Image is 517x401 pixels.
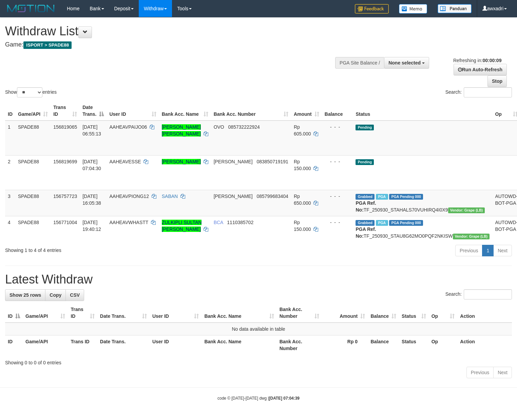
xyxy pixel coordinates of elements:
[388,60,421,66] span: None selected
[214,124,224,130] span: OVO
[487,75,507,87] a: Stop
[5,190,15,216] td: 3
[23,41,72,49] span: ISPORT > SPADE88
[82,220,101,232] span: [DATE] 19:40:12
[65,289,84,301] a: CSV
[356,125,374,130] span: Pending
[5,87,57,97] label: Show entries
[109,124,147,130] span: AAHEAVPAIJO06
[214,220,223,225] span: BCA
[445,289,512,299] label: Search:
[23,303,68,323] th: Game/API: activate to sort column ascending
[5,121,15,156] td: 1
[482,58,501,63] strong: 00:00:09
[353,190,492,216] td: TF_250930_STAHALS70VUHIRQ4I0X9
[23,335,68,355] th: Game/API
[5,3,57,14] img: MOTION_logo.png
[45,289,66,301] a: Copy
[493,367,512,378] a: Next
[17,87,42,97] select: Showentries
[53,124,77,130] span: 156819065
[5,357,512,366] div: Showing 0 to 0 of 0 entries
[256,159,288,164] span: Copy 083850719191 to clipboard
[269,396,300,401] strong: [DATE] 07:04:39
[294,159,311,171] span: Rp 150.000
[5,323,512,335] td: No data available in table
[464,87,512,97] input: Search:
[162,159,201,164] a: [PERSON_NAME]
[356,194,375,200] span: Grabbed
[277,303,322,323] th: Bank Acc. Number: activate to sort column ascending
[5,244,210,254] div: Showing 1 to 4 of 4 entries
[466,367,494,378] a: Previous
[256,194,288,199] span: Copy 085799683404 to clipboard
[150,335,202,355] th: User ID
[217,396,300,401] small: code © [DATE]-[DATE] dwg |
[162,220,202,232] a: ZULKIPLI SULTAN [PERSON_NAME]
[291,101,322,121] th: Amount: activate to sort column ascending
[162,194,178,199] a: SABAN
[325,219,350,226] div: - - -
[325,193,350,200] div: - - -
[457,303,512,323] th: Action
[228,124,260,130] span: Copy 085732222924 to clipboard
[53,220,77,225] span: 156771004
[202,335,276,355] th: Bank Acc. Name
[376,220,388,226] span: Marked by awxadri
[482,245,494,256] a: 1
[80,101,107,121] th: Date Trans.: activate to sort column descending
[445,87,512,97] label: Search:
[355,4,389,14] img: Feedback.jpg
[5,101,15,121] th: ID
[356,200,376,213] b: PGA Ref. No:
[399,4,427,14] img: Button%20Memo.svg
[97,303,150,323] th: Date Trans.: activate to sort column ascending
[322,303,368,323] th: Amount: activate to sort column ascending
[15,121,51,156] td: SPADE88
[453,58,501,63] span: Refreshing in:
[51,101,80,121] th: Trans ID: activate to sort column ascending
[376,194,388,200] span: Marked by awxwdspade
[325,124,350,130] div: - - -
[211,101,291,121] th: Bank Acc. Number: activate to sort column ascending
[389,194,423,200] span: PGA Pending
[159,101,211,121] th: Bank Acc. Name: activate to sort column ascending
[438,4,472,13] img: panduan.png
[70,292,80,298] span: CSV
[453,234,490,239] span: Vendor URL: https://dashboard.q2checkout.com/secure
[325,158,350,165] div: - - -
[109,220,148,225] span: AAHEAVWHASTT
[454,64,507,75] a: Run Auto-Refresh
[356,220,375,226] span: Grabbed
[5,273,512,286] h1: Latest Withdraw
[464,289,512,299] input: Search:
[399,335,429,355] th: Status
[294,124,311,136] span: Rp 605.000
[15,216,51,242] td: SPADE88
[214,159,253,164] span: [PERSON_NAME]
[68,335,97,355] th: Trans ID
[5,335,23,355] th: ID
[53,159,77,164] span: 156819699
[82,124,101,136] span: [DATE] 06:55:13
[162,124,201,136] a: [PERSON_NAME] [PERSON_NAME]
[353,216,492,242] td: TF_250930_STAU8G62MO0PQF2NKISW
[368,335,399,355] th: Balance
[356,159,374,165] span: Pending
[294,220,311,232] span: Rp 150.000
[9,292,41,298] span: Show 25 rows
[368,303,399,323] th: Balance: activate to sort column ascending
[5,155,15,190] td: 2
[15,101,51,121] th: Game/API: activate to sort column ascending
[384,57,429,69] button: None selected
[109,194,149,199] span: AAHEAVPIONG12
[448,207,485,213] span: Vendor URL: https://dashboard.q2checkout.com/secure
[457,335,512,355] th: Action
[50,292,61,298] span: Copy
[97,335,150,355] th: Date Trans.
[322,101,353,121] th: Balance
[53,194,77,199] span: 156757723
[356,226,376,239] b: PGA Ref. No:
[109,159,141,164] span: AAHEAVESSE
[227,220,253,225] span: Copy 1110385702 to clipboard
